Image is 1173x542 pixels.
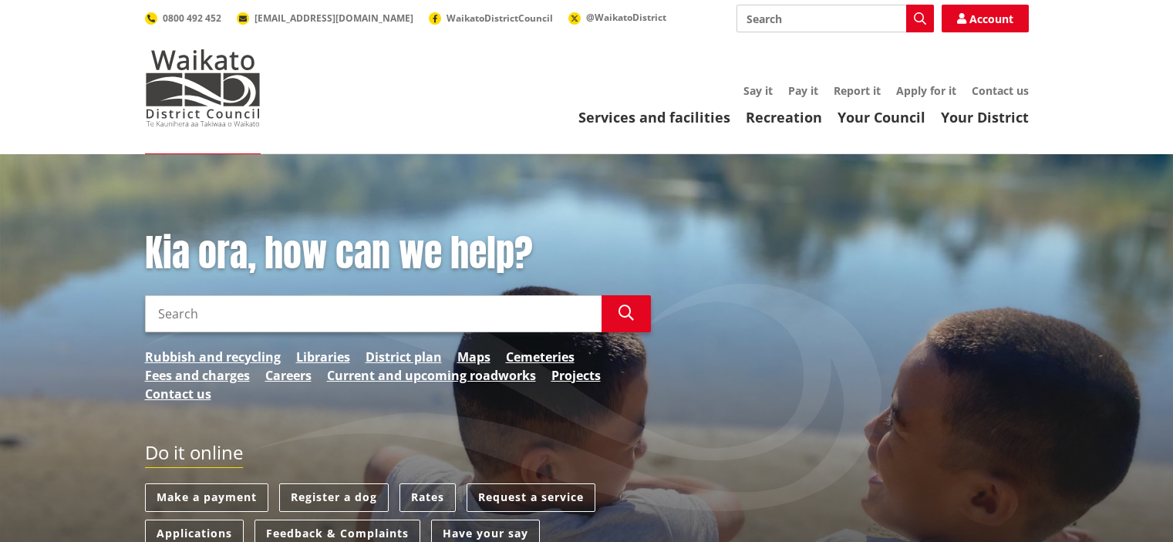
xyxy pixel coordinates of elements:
a: Rates [399,483,456,512]
a: Your District [941,108,1029,126]
span: [EMAIL_ADDRESS][DOMAIN_NAME] [254,12,413,25]
img: Waikato District Council - Te Kaunihera aa Takiwaa o Waikato [145,49,261,126]
a: Say it [743,83,773,98]
a: Services and facilities [578,108,730,126]
span: @WaikatoDistrict [586,11,666,24]
a: Libraries [296,348,350,366]
a: District plan [366,348,442,366]
a: Projects [551,366,601,385]
a: Contact us [972,83,1029,98]
span: 0800 492 452 [163,12,221,25]
a: Cemeteries [506,348,575,366]
a: Fees and charges [145,366,250,385]
input: Search input [736,5,934,32]
a: Request a service [467,483,595,512]
a: WaikatoDistrictCouncil [429,12,553,25]
a: Current and upcoming roadworks [327,366,536,385]
input: Search input [145,295,602,332]
h2: Do it online [145,442,243,469]
span: WaikatoDistrictCouncil [447,12,553,25]
a: Maps [457,348,490,366]
h1: Kia ora, how can we help? [145,231,651,276]
a: Careers [265,366,312,385]
a: Pay it [788,83,818,98]
a: Report it [834,83,881,98]
a: Contact us [145,385,211,403]
a: Make a payment [145,483,268,512]
a: Recreation [746,108,822,126]
a: Apply for it [896,83,956,98]
a: Your Council [838,108,925,126]
a: Register a dog [279,483,389,512]
a: Account [942,5,1029,32]
a: [EMAIL_ADDRESS][DOMAIN_NAME] [237,12,413,25]
a: 0800 492 452 [145,12,221,25]
a: @WaikatoDistrict [568,11,666,24]
a: Rubbish and recycling [145,348,281,366]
